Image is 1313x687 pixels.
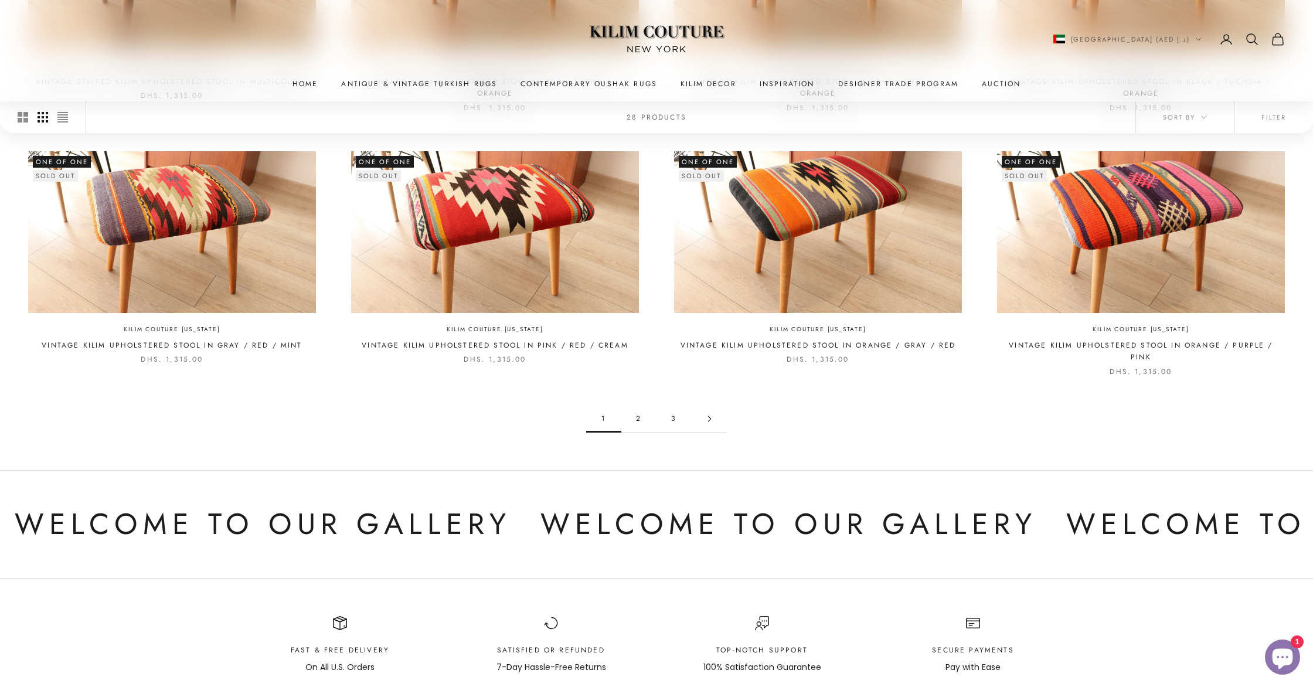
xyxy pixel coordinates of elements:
sold-out-badge: Sold out [33,170,78,182]
sold-out-badge: Sold out [1002,170,1047,182]
sold-out-badge: Sold out [679,170,724,182]
a: Go to page 2 [621,406,656,432]
a: Kilim Couture [US_STATE] [124,325,220,335]
img: Logo of Kilim Couture New York [583,11,730,67]
a: Auction [982,78,1021,90]
img: kilim ottoman stool handcrafted by Turkish artisans sustainably [351,151,639,313]
sale-price: Dhs. 1,315.00 [464,353,526,365]
a: Go to page 3 [656,406,692,432]
summary: Kilim Decor [681,78,736,90]
p: 7-Day Hassle-Free Returns [496,661,606,674]
span: One of One [679,156,737,168]
span: Sort by [1163,111,1207,122]
img: upholstered bench made of handwoven wool flat-weave Turkish rug [674,151,962,313]
a: Vintage Kilim Upholstered Stool in Orange / Gray / Red [681,339,956,351]
a: Go to page 2 [692,406,727,432]
span: One of One [1002,156,1060,168]
div: Item 3 of 4 [674,616,850,674]
a: Vintage Kilim Upholstered Stool in Orange / Purple / Pink [997,339,1285,363]
span: One of One [356,156,414,168]
sold-out-badge: Sold out [356,170,401,182]
p: 28 products [627,111,686,123]
p: On All U.S. Orders [291,661,389,674]
nav: Secondary navigation [1053,32,1285,46]
button: Filter [1234,101,1313,132]
a: Contemporary Oushak Rugs [521,78,657,90]
p: Satisfied or Refunded [496,644,606,656]
div: Item 4 of 4 [885,616,1061,674]
a: Inspiration [760,78,815,90]
sale-price: Dhs. 1,315.00 [1110,366,1172,377]
a: Designer Trade Program [838,78,959,90]
nav: Primary navigation [28,78,1285,90]
a: Vintage Kilim Upholstered Stool in Pink / Red / Cream [362,339,628,351]
div: Item 1 of 4 [252,616,428,674]
a: Kilim Couture [US_STATE] [770,325,866,335]
span: [GEOGRAPHIC_DATA] (AED د.إ) [1071,33,1190,44]
inbox-online-store-chat: Shopify online store chat [1261,640,1304,678]
sale-price: Dhs. 1,315.00 [787,353,849,365]
button: Switch to smaller product images [38,101,48,133]
p: Welcome to Our Gallery [10,500,506,549]
span: One of One [33,156,91,168]
a: Home [292,78,318,90]
a: Kilim Couture [US_STATE] [447,325,543,335]
a: Kilim Couture [US_STATE] [1093,325,1189,335]
img: United Arab Emirates [1053,35,1065,43]
img: handmade vintage Turkish kilim seat in boho style [28,151,316,313]
button: Switch to larger product images [18,101,28,133]
button: Sort by [1136,101,1234,132]
p: Secure Payments [932,644,1013,656]
a: Vintage Kilim Upholstered Stool in Gray / Red / Mint [42,339,302,351]
p: 100% Satisfaction Guarantee [703,661,821,674]
sale-price: Dhs. 1,315.00 [141,353,203,365]
div: Item 2 of 4 [463,616,639,674]
p: Welcome to Our Gallery [536,500,1032,549]
p: Pay with Ease [932,661,1013,674]
img: vintage flat-woven kilim upholstered footstool with wooden legs [997,151,1285,313]
p: Top-Notch support [703,644,821,656]
span: 1 [586,406,621,432]
p: Fast & Free Delivery [291,644,389,656]
button: Switch to compact product images [57,101,68,133]
nav: Pagination navigation [586,406,727,433]
a: Antique & Vintage Turkish Rugs [341,78,497,90]
button: Change country or currency [1053,33,1202,44]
